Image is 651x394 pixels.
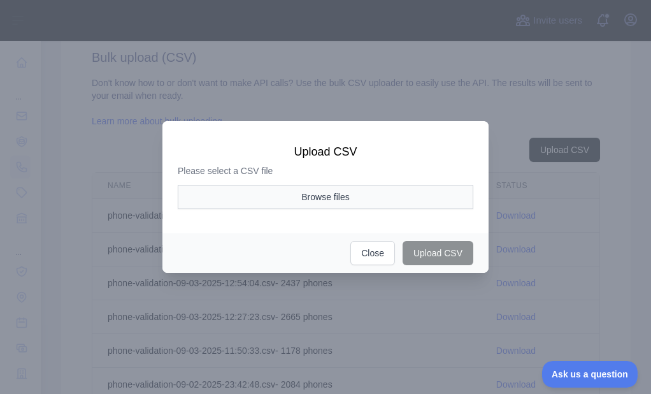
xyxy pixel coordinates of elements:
[178,144,473,159] h3: Upload CSV
[542,361,638,388] iframe: Toggle Customer Support
[403,241,473,265] button: Upload CSV
[178,164,473,177] p: Please select a CSV file
[350,241,395,265] button: Close
[178,185,473,209] button: Browse files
